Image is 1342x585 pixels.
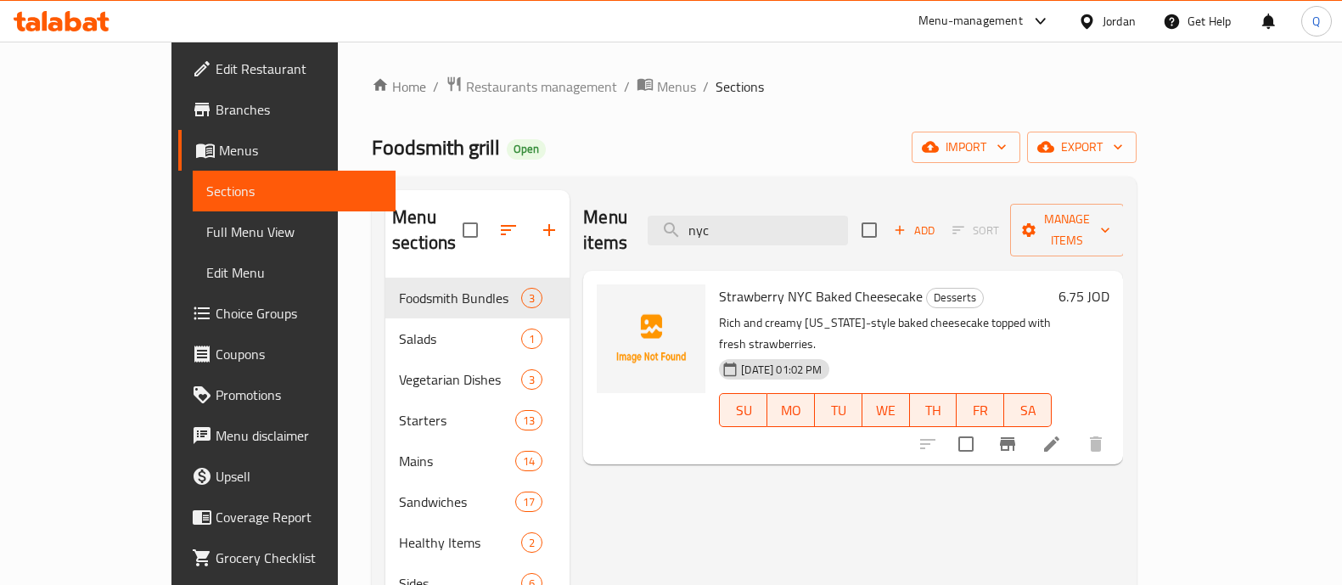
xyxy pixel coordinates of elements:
li: / [703,76,709,97]
button: MO [767,393,815,427]
span: 17 [516,494,542,510]
li: / [624,76,630,97]
div: Menu-management [918,11,1023,31]
button: export [1027,132,1137,163]
div: items [521,369,542,390]
span: FR [963,398,997,423]
button: delete [1075,424,1116,464]
span: TH [917,398,951,423]
span: 3 [522,372,542,388]
span: Select to update [948,426,984,462]
span: Desserts [927,288,983,307]
button: SU [719,393,767,427]
span: Edit Menu [206,262,382,283]
span: SU [727,398,761,423]
button: TU [815,393,862,427]
div: Healthy Items2 [385,522,570,563]
span: 3 [522,290,542,307]
a: Coverage Report [178,497,396,537]
span: Branches [216,99,382,120]
span: Open [507,142,546,156]
div: items [515,451,542,471]
a: Edit menu item [1042,434,1062,454]
div: Foodsmith Bundles3 [385,278,570,318]
span: 1 [522,331,542,347]
span: Grocery Checklist [216,548,382,568]
div: Starters13 [385,400,570,441]
span: 14 [516,453,542,470]
div: items [521,288,542,308]
div: Desserts [926,288,984,308]
span: export [1041,137,1123,158]
span: Starters [399,410,515,430]
span: 2 [522,535,542,551]
span: Choice Groups [216,303,382,323]
span: WE [869,398,903,423]
div: items [515,410,542,430]
button: import [912,132,1020,163]
span: Menus [657,76,696,97]
a: Menu disclaimer [178,415,396,456]
span: MO [774,398,808,423]
span: Select section [851,212,887,248]
span: Salads [399,329,521,349]
a: Menus [178,130,396,171]
span: Healthy Items [399,532,521,553]
a: Upsell [178,456,396,497]
a: Restaurants management [446,76,617,98]
span: Coupons [216,344,382,364]
span: Add [891,221,937,240]
div: items [521,532,542,553]
a: Branches [178,89,396,130]
span: Promotions [216,385,382,405]
span: Upsell [216,466,382,487]
span: Coverage Report [216,507,382,527]
a: Home [372,76,426,97]
span: Sandwiches [399,492,515,512]
span: Menu disclaimer [216,425,382,446]
div: Jordan [1103,12,1136,31]
a: Promotions [178,374,396,415]
button: SA [1004,393,1052,427]
span: Mains [399,451,515,471]
input: search [648,216,848,245]
img: Strawberry NYC Baked Cheesecake [597,284,705,393]
h6: 6.75 JOD [1058,284,1109,308]
button: FR [957,393,1004,427]
span: TU [822,398,856,423]
a: Edit Restaurant [178,48,396,89]
span: Vegetarian Dishes [399,369,521,390]
span: Select section first [941,217,1010,244]
span: Restaurants management [466,76,617,97]
div: Vegetarian Dishes3 [385,359,570,400]
span: Strawberry NYC Baked Cheesecake [719,284,923,309]
a: Menus [637,76,696,98]
span: Q [1312,12,1320,31]
h2: Menu sections [392,205,463,256]
h2: Menu items [583,205,627,256]
nav: breadcrumb [372,76,1137,98]
span: Sections [206,181,382,201]
span: Foodsmith Bundles [399,288,521,308]
button: Manage items [1010,204,1124,256]
div: Salads1 [385,318,570,359]
button: TH [910,393,957,427]
p: Rich and creamy [US_STATE]-style baked cheesecake topped with fresh strawberries. [719,312,1052,355]
button: WE [862,393,910,427]
span: Edit Restaurant [216,59,382,79]
a: Sections [193,171,396,211]
span: Add item [887,217,941,244]
div: Sandwiches17 [385,481,570,522]
a: Coupons [178,334,396,374]
span: 13 [516,413,542,429]
span: Menus [219,140,382,160]
span: Foodsmith grill [372,128,500,166]
a: Full Menu View [193,211,396,252]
